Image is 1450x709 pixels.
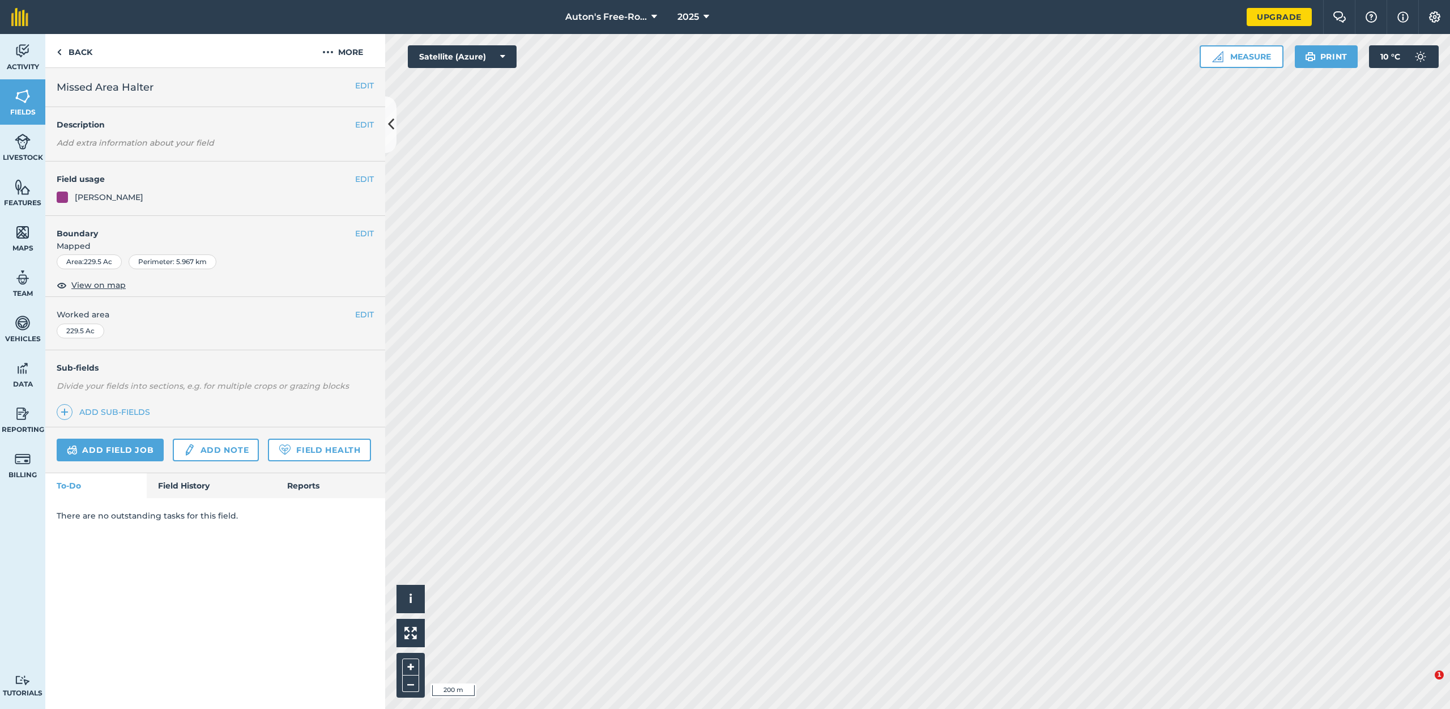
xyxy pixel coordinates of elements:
img: svg+xml;base64,PD94bWwgdmVyc2lvbj0iMS4wIiBlbmNvZGluZz0idXRmLTgiPz4KPCEtLSBHZW5lcmF0b3I6IEFkb2JlIE... [15,675,31,686]
span: Worked area [57,308,374,321]
a: Back [45,34,104,67]
h4: Sub-fields [45,362,385,374]
img: svg+xml;base64,PD94bWwgdmVyc2lvbj0iMS4wIiBlbmNvZGluZz0idXRmLTgiPz4KPCEtLSBHZW5lcmF0b3I6IEFkb2JlIE... [15,405,31,422]
a: Field History [147,473,275,498]
img: A cog icon [1428,11,1442,23]
img: svg+xml;base64,PHN2ZyB4bWxucz0iaHR0cDovL3d3dy53My5vcmcvMjAwMC9zdmciIHdpZHRoPSI1NiIgaGVpZ2h0PSI2MC... [15,224,31,241]
img: Ruler icon [1212,51,1223,62]
img: svg+xml;base64,PD94bWwgdmVyc2lvbj0iMS4wIiBlbmNvZGluZz0idXRmLTgiPz4KPCEtLSBHZW5lcmF0b3I6IEFkb2JlIE... [183,443,195,457]
img: svg+xml;base64,PD94bWwgdmVyc2lvbj0iMS4wIiBlbmNvZGluZz0idXRmLTgiPz4KPCEtLSBHZW5lcmF0b3I6IEFkb2JlIE... [1409,45,1432,68]
button: EDIT [355,227,374,240]
button: EDIT [355,79,374,92]
h4: Description [57,118,374,131]
span: Missed Area Halter [57,79,153,95]
img: svg+xml;base64,PHN2ZyB4bWxucz0iaHR0cDovL3d3dy53My5vcmcvMjAwMC9zdmciIHdpZHRoPSI1NiIgaGVpZ2h0PSI2MC... [15,88,31,105]
button: EDIT [355,173,374,185]
button: More [300,34,385,67]
div: Perimeter : 5.967 km [129,254,216,269]
button: + [402,659,419,676]
button: Measure [1200,45,1283,68]
img: svg+xml;base64,PD94bWwgdmVyc2lvbj0iMS4wIiBlbmNvZGluZz0idXRmLTgiPz4KPCEtLSBHZW5lcmF0b3I6IEFkb2JlIE... [67,443,78,457]
iframe: Intercom live chat [1411,670,1439,698]
img: svg+xml;base64,PD94bWwgdmVyc2lvbj0iMS4wIiBlbmNvZGluZz0idXRmLTgiPz4KPCEtLSBHZW5lcmF0b3I6IEFkb2JlIE... [15,269,31,286]
button: Satellite (Azure) [408,45,517,68]
a: Add field job [57,439,164,461]
img: svg+xml;base64,PHN2ZyB4bWxucz0iaHR0cDovL3d3dy53My5vcmcvMjAwMC9zdmciIHdpZHRoPSIyMCIgaGVpZ2h0PSIyNC... [322,45,334,59]
button: i [396,585,425,613]
span: Auton's Free-Roam Farm [565,10,647,24]
img: svg+xml;base64,PHN2ZyB4bWxucz0iaHR0cDovL3d3dy53My5vcmcvMjAwMC9zdmciIHdpZHRoPSIxOSIgaGVpZ2h0PSIyNC... [1305,50,1316,63]
img: svg+xml;base64,PD94bWwgdmVyc2lvbj0iMS4wIiBlbmNvZGluZz0idXRmLTgiPz4KPCEtLSBHZW5lcmF0b3I6IEFkb2JlIE... [15,360,31,377]
img: Two speech bubbles overlapping with the left bubble in the forefront [1333,11,1346,23]
img: svg+xml;base64,PHN2ZyB4bWxucz0iaHR0cDovL3d3dy53My5vcmcvMjAwMC9zdmciIHdpZHRoPSIxNCIgaGVpZ2h0PSIyNC... [61,405,69,419]
a: Upgrade [1247,8,1312,26]
img: svg+xml;base64,PHN2ZyB4bWxucz0iaHR0cDovL3d3dy53My5vcmcvMjAwMC9zdmciIHdpZHRoPSIxOCIgaGVpZ2h0PSIyNC... [57,278,67,292]
button: – [402,676,419,692]
button: EDIT [355,308,374,321]
div: Area : 229.5 Ac [57,254,122,269]
img: svg+xml;base64,PD94bWwgdmVyc2lvbj0iMS4wIiBlbmNvZGluZz0idXRmLTgiPz4KPCEtLSBHZW5lcmF0b3I6IEFkb2JlIE... [15,133,31,150]
div: 229.5 Ac [57,324,104,338]
img: A question mark icon [1364,11,1378,23]
button: Print [1295,45,1358,68]
img: fieldmargin Logo [11,8,28,26]
div: [PERSON_NAME] [75,191,143,203]
span: 2025 [677,10,699,24]
img: svg+xml;base64,PHN2ZyB4bWxucz0iaHR0cDovL3d3dy53My5vcmcvMjAwMC9zdmciIHdpZHRoPSI5IiBoZWlnaHQ9IjI0Ii... [57,45,62,59]
img: svg+xml;base64,PD94bWwgdmVyc2lvbj0iMS4wIiBlbmNvZGluZz0idXRmLTgiPz4KPCEtLSBHZW5lcmF0b3I6IEFkb2JlIE... [15,315,31,332]
img: svg+xml;base64,PHN2ZyB4bWxucz0iaHR0cDovL3d3dy53My5vcmcvMjAwMC9zdmciIHdpZHRoPSIxNyIgaGVpZ2h0PSIxNy... [1397,10,1409,24]
span: 1 [1435,670,1444,680]
h4: Boundary [45,216,355,240]
span: 10 ° C [1380,45,1400,68]
a: Field Health [268,439,370,461]
span: Mapped [45,240,385,252]
a: To-Do [45,473,147,498]
button: 10 °C [1369,45,1439,68]
img: svg+xml;base64,PHN2ZyB4bWxucz0iaHR0cDovL3d3dy53My5vcmcvMjAwMC9zdmciIHdpZHRoPSI1NiIgaGVpZ2h0PSI2MC... [15,179,31,196]
p: There are no outstanding tasks for this field. [57,510,374,522]
img: svg+xml;base64,PD94bWwgdmVyc2lvbj0iMS4wIiBlbmNvZGluZz0idXRmLTgiPz4KPCEtLSBHZW5lcmF0b3I6IEFkb2JlIE... [15,43,31,60]
a: Add sub-fields [57,404,155,420]
a: Reports [276,473,385,498]
em: Add extra information about your field [57,138,214,148]
button: EDIT [355,118,374,131]
h4: Field usage [57,173,355,185]
img: svg+xml;base64,PD94bWwgdmVyc2lvbj0iMS4wIiBlbmNvZGluZz0idXRmLTgiPz4KPCEtLSBHZW5lcmF0b3I6IEFkb2JlIE... [15,451,31,468]
button: View on map [57,278,126,292]
em: Divide your fields into sections, e.g. for multiple crops or grazing blocks [57,381,349,391]
span: i [409,592,412,606]
img: Four arrows, one pointing top left, one top right, one bottom right and the last bottom left [404,627,417,639]
a: Add note [173,439,259,461]
span: View on map [71,279,126,291]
